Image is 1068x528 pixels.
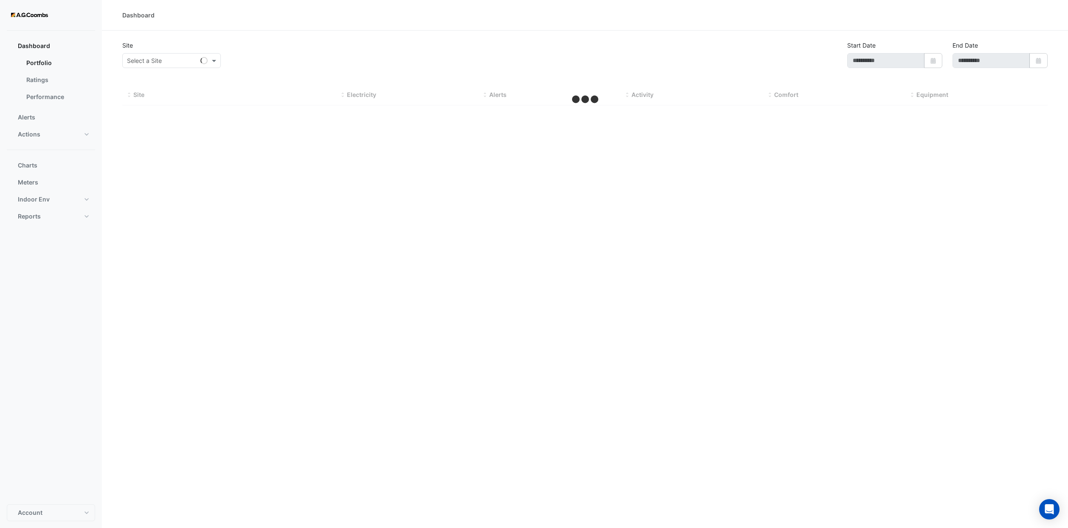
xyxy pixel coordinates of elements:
[18,42,50,50] span: Dashboard
[7,191,95,208] button: Indoor Env
[122,11,155,20] div: Dashboard
[18,195,50,204] span: Indoor Env
[847,41,876,50] label: Start Date
[916,91,948,98] span: Equipment
[133,91,144,98] span: Site
[20,54,95,71] a: Portfolio
[489,91,507,98] span: Alerts
[952,41,978,50] label: End Date
[18,212,41,221] span: Reports
[18,161,37,170] span: Charts
[20,88,95,105] a: Performance
[20,71,95,88] a: Ratings
[7,504,95,521] button: Account
[7,109,95,126] button: Alerts
[7,37,95,54] button: Dashboard
[18,113,35,122] span: Alerts
[774,91,798,98] span: Comfort
[631,91,654,98] span: Activity
[10,7,48,24] img: Company Logo
[7,126,95,143] button: Actions
[1039,499,1060,519] div: Open Intercom Messenger
[7,174,95,191] button: Meters
[7,157,95,174] button: Charts
[18,508,42,517] span: Account
[18,130,40,139] span: Actions
[18,178,38,187] span: Meters
[7,208,95,225] button: Reports
[347,91,376,98] span: Electricity
[7,54,95,109] div: Dashboard
[122,41,133,50] label: Site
